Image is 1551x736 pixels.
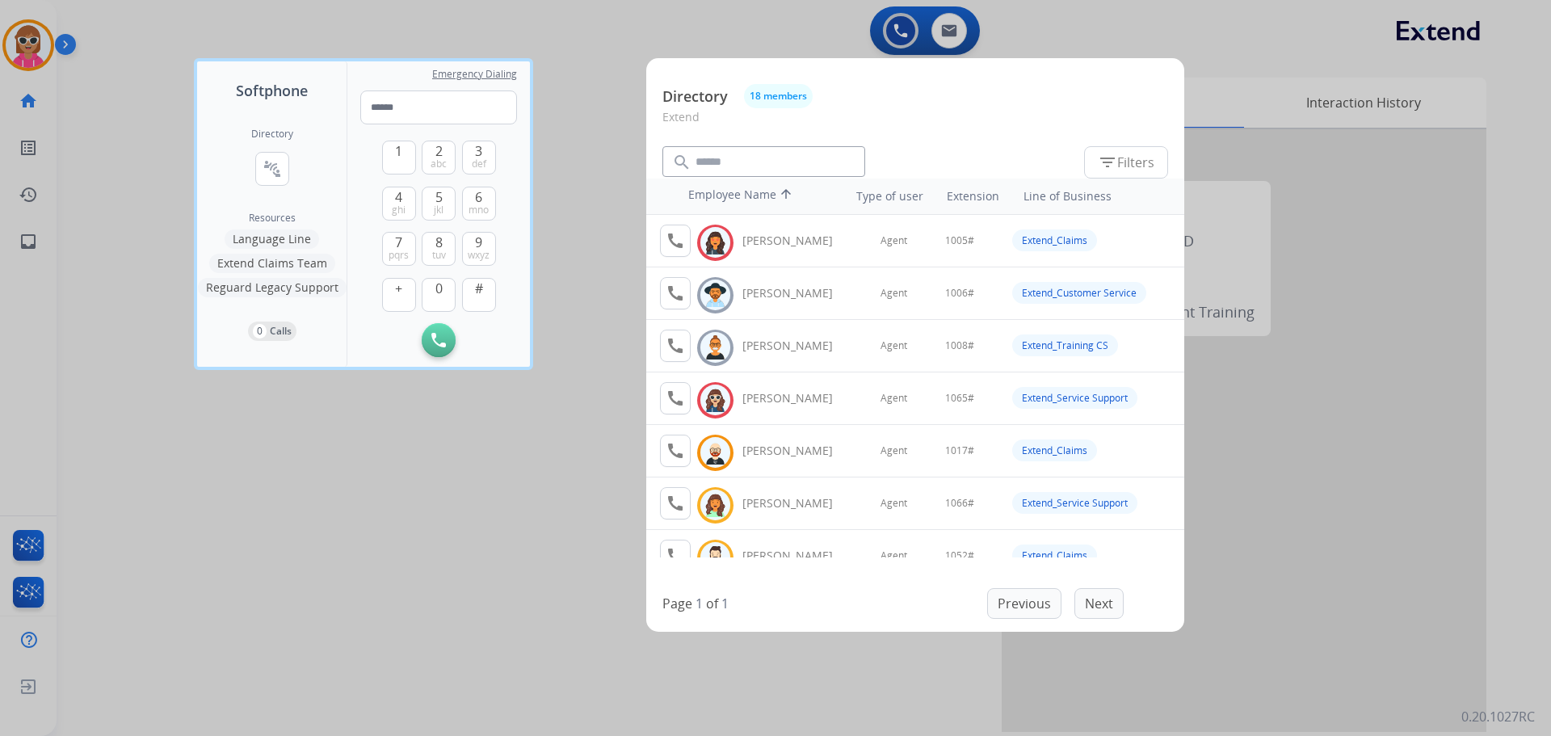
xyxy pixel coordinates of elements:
[1012,334,1118,356] div: Extend_Training CS
[1012,492,1137,514] div: Extend_Service Support
[475,187,482,207] span: 6
[209,254,335,273] button: Extend Claims Team
[435,233,443,252] span: 8
[704,388,727,413] img: avatar
[662,108,1168,138] p: Extend
[881,339,907,352] span: Agent
[742,338,851,354] div: [PERSON_NAME]
[435,279,443,298] span: 0
[462,232,496,266] button: 9wxyz
[742,495,851,511] div: [PERSON_NAME]
[662,86,728,107] p: Directory
[1012,545,1097,566] div: Extend_Claims
[1012,387,1137,409] div: Extend_Service Support
[744,84,813,108] button: 18 members
[666,284,685,303] mat-icon: call
[742,233,851,249] div: [PERSON_NAME]
[475,233,482,252] span: 9
[881,392,907,405] span: Agent
[432,249,446,262] span: tuv
[945,497,974,510] span: 1066#
[382,187,416,221] button: 4ghi
[1012,439,1097,461] div: Extend_Claims
[431,333,446,347] img: call-button
[945,287,974,300] span: 1006#
[704,545,727,570] img: avatar
[666,336,685,355] mat-icon: call
[776,187,796,206] mat-icon: arrow_upward
[434,204,443,217] span: jkl
[422,232,456,266] button: 8tuv
[236,79,308,102] span: Softphone
[881,444,907,457] span: Agent
[462,187,496,221] button: 6mno
[395,233,402,252] span: 7
[468,249,490,262] span: wxyz
[881,287,907,300] span: Agent
[742,548,851,564] div: [PERSON_NAME]
[939,180,1007,212] th: Extension
[881,497,907,510] span: Agent
[1012,229,1097,251] div: Extend_Claims
[382,232,416,266] button: 7pqrs
[945,392,974,405] span: 1065#
[945,549,974,562] span: 1052#
[431,158,447,170] span: abc
[742,443,851,459] div: [PERSON_NAME]
[392,204,406,217] span: ghi
[666,441,685,461] mat-icon: call
[432,68,517,81] span: Emergency Dialing
[1098,153,1154,172] span: Filters
[1461,707,1535,726] p: 0.20.1027RC
[706,594,718,613] p: of
[742,285,851,301] div: [PERSON_NAME]
[270,324,292,339] p: Calls
[945,444,974,457] span: 1017#
[680,179,826,214] th: Employee Name
[945,234,974,247] span: 1005#
[881,234,907,247] span: Agent
[666,389,685,408] mat-icon: call
[462,278,496,312] button: #
[248,322,296,341] button: 0Calls
[704,493,727,518] img: avatar
[263,159,282,179] mat-icon: connect_without_contact
[704,440,727,465] img: avatar
[422,187,456,221] button: 5jkl
[472,158,486,170] span: def
[469,204,489,217] span: mno
[666,231,685,250] mat-icon: call
[881,549,907,562] span: Agent
[251,128,293,141] h2: Directory
[382,141,416,175] button: 1
[422,278,456,312] button: 0
[422,141,456,175] button: 2abc
[1012,282,1146,304] div: Extend_Customer Service
[253,324,267,339] p: 0
[225,229,319,249] button: Language Line
[704,283,727,308] img: avatar
[704,335,727,360] img: avatar
[834,180,931,212] th: Type of user
[945,339,974,352] span: 1008#
[382,278,416,312] button: +
[475,279,483,298] span: #
[1098,153,1117,172] mat-icon: filter_list
[742,390,851,406] div: [PERSON_NAME]
[435,187,443,207] span: 5
[704,230,727,255] img: avatar
[1015,180,1176,212] th: Line of Business
[249,212,296,225] span: Resources
[1084,146,1168,179] button: Filters
[672,153,691,172] mat-icon: search
[198,278,347,297] button: Reguard Legacy Support
[389,249,409,262] span: pqrs
[662,594,692,613] p: Page
[395,279,402,298] span: +
[475,141,482,161] span: 3
[666,494,685,513] mat-icon: call
[395,187,402,207] span: 4
[666,546,685,566] mat-icon: call
[435,141,443,161] span: 2
[462,141,496,175] button: 3def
